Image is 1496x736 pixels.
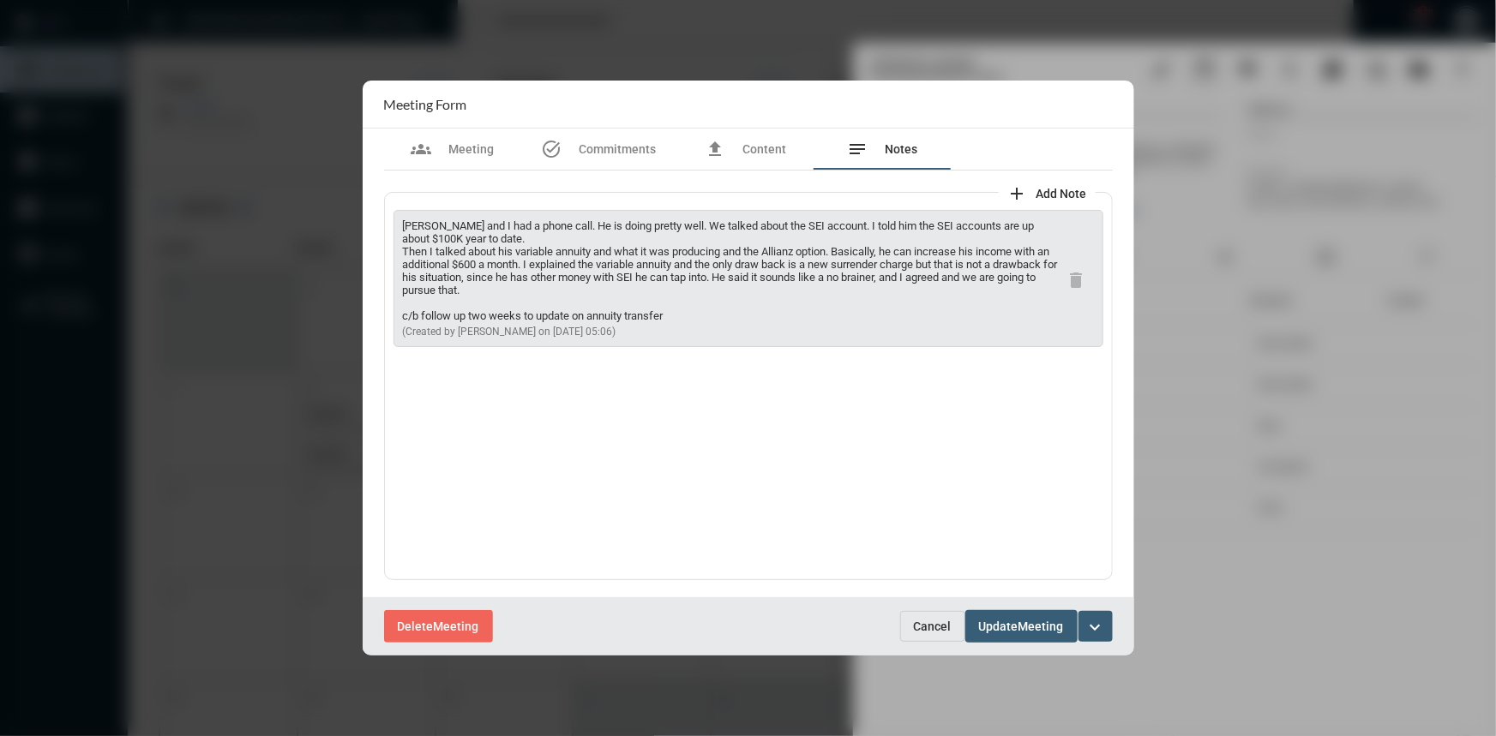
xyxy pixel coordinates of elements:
mat-icon: notes [848,139,868,159]
mat-icon: expand_more [1085,617,1106,637]
button: Cancel [900,611,965,642]
mat-icon: delete [1066,270,1087,290]
span: Meeting [1018,620,1064,634]
button: DeleteMeeting [384,610,493,642]
span: Meeting [434,620,479,634]
span: Content [742,142,786,156]
button: delete note [1060,261,1094,296]
span: Update [979,620,1018,634]
mat-icon: task_alt [542,139,562,159]
h2: Meeting Form [384,96,467,112]
button: add note [999,175,1096,209]
span: Meeting [448,142,494,156]
span: Add Note [1036,187,1087,200]
span: Delete [398,620,434,634]
p: [PERSON_NAME] and I had a phone call. He is doing pretty well. We talked about the SEI account. I... [403,219,1060,322]
span: Cancel [914,619,952,633]
mat-icon: add [1007,183,1028,204]
span: Commitments [580,142,657,156]
mat-icon: file_upload [705,139,725,159]
mat-icon: groups [411,139,431,159]
button: UpdateMeeting [965,610,1078,642]
span: (Created by [PERSON_NAME] on [DATE] 05:06) [403,326,616,338]
span: Notes [886,142,918,156]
